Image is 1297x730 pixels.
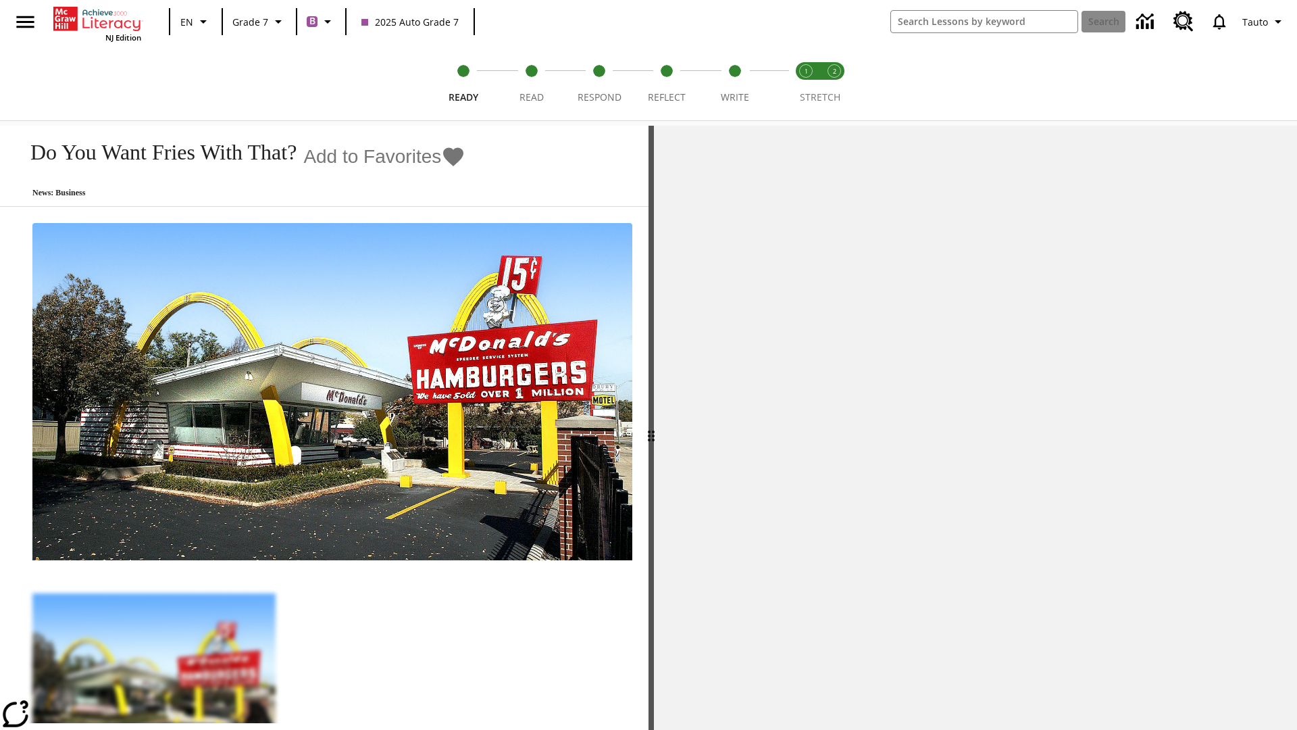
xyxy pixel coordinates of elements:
[696,46,774,120] button: Write step 5 of 5
[361,15,459,29] span: 2025 Auto Grade 7
[309,13,315,30] span: B
[1242,15,1268,29] span: Tauto
[519,91,544,103] span: Read
[786,46,825,120] button: Stretch Read step 1 of 2
[1202,4,1237,39] a: Notifications
[301,9,341,34] button: Boost Class color is purple. Change class color
[654,126,1297,730] div: activity
[303,146,441,168] span: Add to Favorites
[53,4,141,43] div: Home
[449,91,478,103] span: Ready
[32,223,632,561] img: One of the first McDonald's stores, with the iconic red sign and golden arches.
[560,46,638,120] button: Respond step 3 of 5
[105,32,141,43] span: NJ Edition
[648,91,686,103] span: Reflect
[1128,3,1165,41] a: Data Center
[180,15,193,29] span: EN
[815,46,854,120] button: Stretch Respond step 2 of 2
[1237,9,1292,34] button: Profile/Settings
[303,145,465,168] button: Add to Favorites - Do You Want Fries With That?
[16,188,465,198] p: News: Business
[578,91,621,103] span: Respond
[648,126,654,730] div: Press Enter or Spacebar and then press right and left arrow keys to move the slider
[628,46,706,120] button: Reflect step 4 of 5
[805,67,808,76] text: 1
[16,140,297,165] h1: Do You Want Fries With That?
[5,2,45,42] button: Open side menu
[833,67,836,76] text: 2
[721,91,749,103] span: Write
[424,46,503,120] button: Ready step 1 of 5
[227,9,292,34] button: Grade: Grade 7, Select a grade
[174,9,218,34] button: Language: EN, Select a language
[1165,3,1202,40] a: Resource Center, Will open in new tab
[800,91,840,103] span: STRETCH
[232,15,268,29] span: Grade 7
[492,46,570,120] button: Read step 2 of 5
[891,11,1077,32] input: search field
